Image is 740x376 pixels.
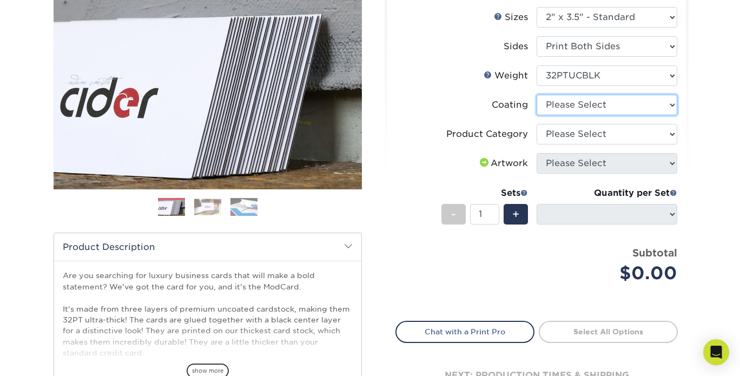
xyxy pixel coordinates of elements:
div: Sets [441,187,528,200]
strong: Subtotal [632,247,677,259]
span: + [512,206,519,222]
div: Quantity per Set [537,187,677,200]
span: - [451,206,456,222]
div: $0.00 [545,260,677,286]
div: Coating [492,98,528,111]
a: Select All Options [539,321,678,342]
h2: Product Description [54,233,361,261]
div: Product Category [446,128,528,141]
div: Artwork [478,157,528,170]
img: Business Cards 03 [230,197,257,216]
div: Sides [504,40,528,53]
img: Business Cards 01 [158,194,185,221]
div: Sizes [494,11,528,24]
div: Weight [484,69,528,82]
div: Open Intercom Messenger [703,339,729,365]
img: Business Cards 02 [194,199,221,215]
a: Chat with a Print Pro [395,321,534,342]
